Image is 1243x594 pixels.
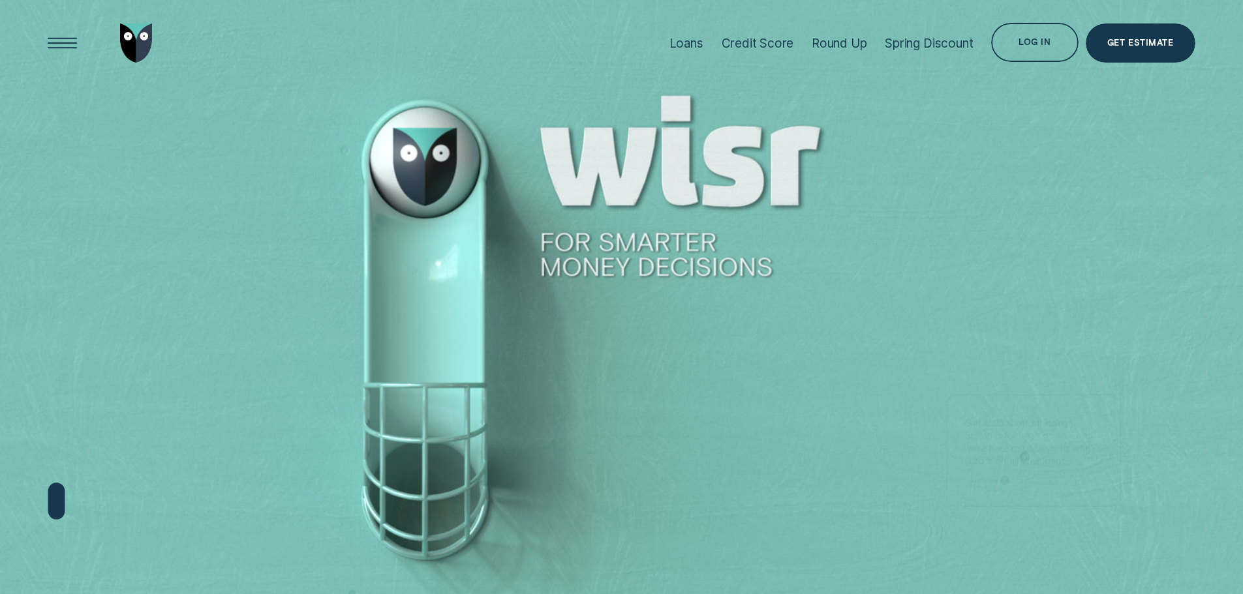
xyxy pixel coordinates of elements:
[947,394,1121,507] a: Get 0.25% off all loansSpring is for fresh goals - and we’re here to back yours with 0.25% off al...
[812,36,867,51] div: Round Up
[964,476,998,484] span: Learn more
[964,416,1103,467] p: Spring is for fresh goals - and we’re here to back yours with 0.25% off all Wisr loans.
[964,416,1068,428] strong: Get 0.25% off all loans
[991,23,1078,62] button: Log in
[885,36,973,51] div: Spring Discount
[43,23,82,63] button: Open Menu
[669,36,703,51] div: Loans
[1086,23,1195,63] a: Get Estimate
[120,23,153,63] img: Wisr
[722,36,794,51] div: Credit Score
